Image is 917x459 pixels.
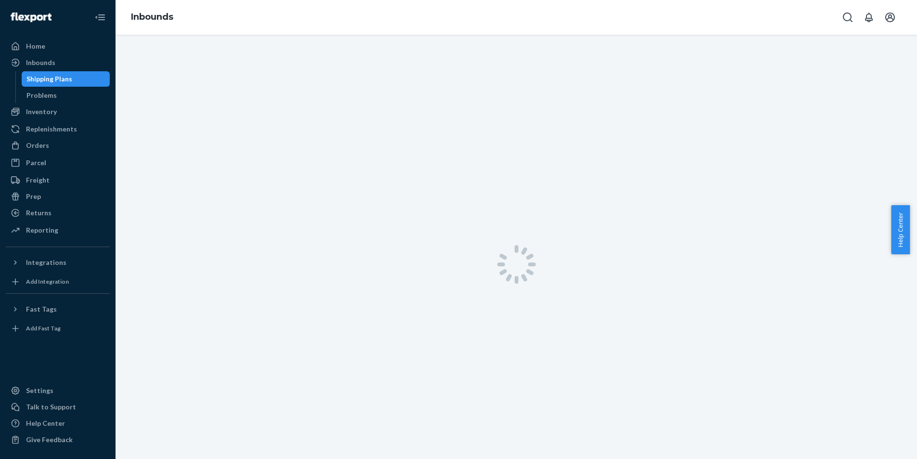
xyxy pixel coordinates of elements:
[6,383,110,398] a: Settings
[26,258,66,267] div: Integrations
[26,158,46,168] div: Parcel
[26,175,50,185] div: Freight
[26,124,77,134] div: Replenishments
[6,205,110,221] a: Returns
[6,138,110,153] a: Orders
[6,172,110,188] a: Freight
[123,3,181,31] ol: breadcrumbs
[26,277,69,286] div: Add Integration
[22,88,110,103] a: Problems
[6,432,110,447] button: Give Feedback
[26,192,41,201] div: Prep
[26,141,49,150] div: Orders
[6,155,110,170] a: Parcel
[26,435,73,445] div: Give Feedback
[26,41,45,51] div: Home
[11,13,52,22] img: Flexport logo
[26,107,57,117] div: Inventory
[891,205,910,254] button: Help Center
[6,121,110,137] a: Replenishments
[26,74,72,84] div: Shipping Plans
[6,416,110,431] a: Help Center
[26,402,76,412] div: Talk to Support
[6,223,110,238] a: Reporting
[6,321,110,336] a: Add Fast Tag
[26,324,61,332] div: Add Fast Tag
[859,8,878,27] button: Open notifications
[880,8,900,27] button: Open account menu
[6,189,110,204] a: Prep
[838,8,857,27] button: Open Search Box
[26,208,52,218] div: Returns
[6,55,110,70] a: Inbounds
[131,12,173,22] a: Inbounds
[26,419,65,428] div: Help Center
[6,302,110,317] button: Fast Tags
[6,255,110,270] button: Integrations
[26,225,58,235] div: Reporting
[6,274,110,289] a: Add Integration
[26,386,53,395] div: Settings
[26,304,57,314] div: Fast Tags
[26,58,55,67] div: Inbounds
[90,8,110,27] button: Close Navigation
[6,104,110,119] a: Inventory
[6,399,110,415] button: Talk to Support
[22,71,110,87] a: Shipping Plans
[26,91,57,100] div: Problems
[6,39,110,54] a: Home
